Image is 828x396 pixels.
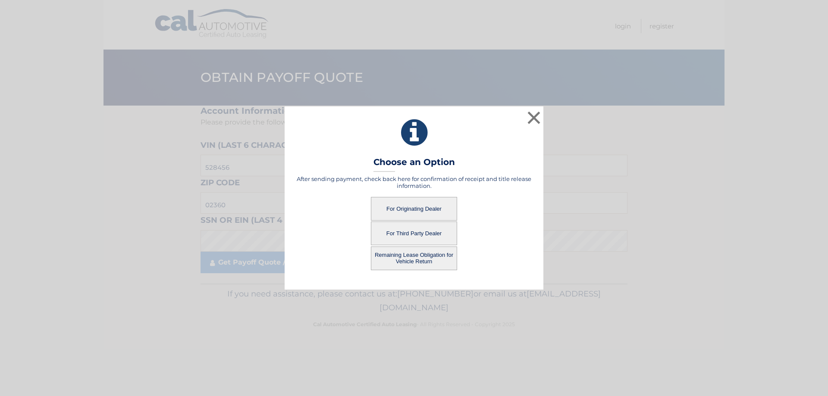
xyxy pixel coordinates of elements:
button: For Originating Dealer [371,197,457,221]
button: Remaining Lease Obligation for Vehicle Return [371,246,457,270]
h5: After sending payment, check back here for confirmation of receipt and title release information. [295,175,533,189]
button: For Third Party Dealer [371,221,457,245]
h3: Choose an Option [373,157,455,172]
button: × [525,109,543,126]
